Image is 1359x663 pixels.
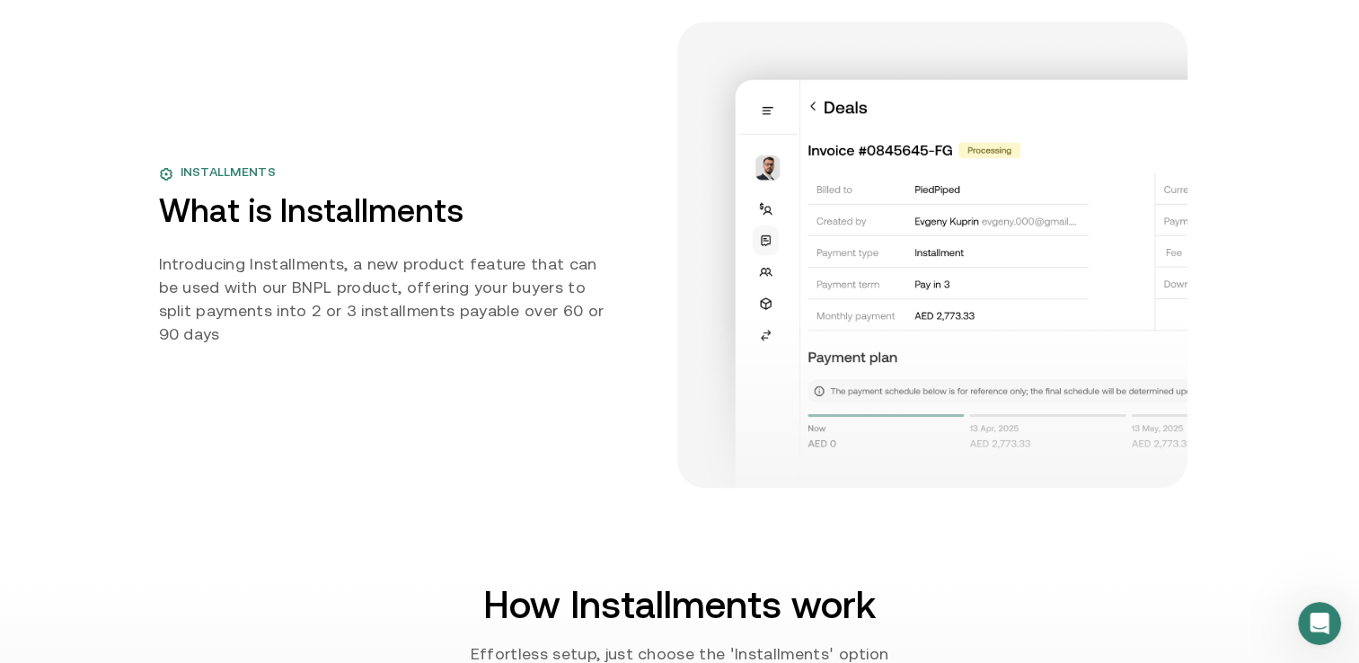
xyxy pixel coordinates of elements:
iframe: Intercom live chat [1298,602,1341,645]
img: setting [159,166,173,181]
span: Installments [181,163,276,184]
img: Installments image [664,21,1201,488]
h2: What is Installments [159,191,618,231]
p: Introducing Installments, a new product feature that can be used with our BNPL product, offering ... [159,252,618,346]
h2: How Installments work [483,585,876,624]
